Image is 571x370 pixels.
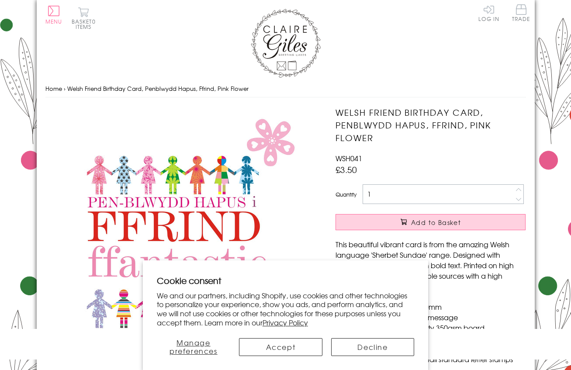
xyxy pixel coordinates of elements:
li: Dimensions: 150mm x 150mm [344,301,526,312]
span: › [64,84,66,93]
h1: Welsh Friend Birthday Card, Penblwydd Hapus, Ffrind, Pink Flower [336,106,526,144]
button: Basket0 items [72,7,96,29]
img: Welsh Friend Birthday Card, Penblwydd Hapus, Ffrind, Pink Flower [45,106,308,368]
button: Manage preferences [157,338,230,356]
span: Add to Basket [411,218,461,227]
button: Add to Basket [336,214,526,230]
span: WSH041 [336,153,362,163]
li: Blank inside for your own message [344,312,526,322]
span: Manage preferences [170,337,218,356]
button: Decline [331,338,415,356]
button: Accept [239,338,322,356]
li: Printed in the U.K on quality 350gsm board [344,322,526,333]
p: This beautiful vibrant card is from the amazing Welsh language 'Sherbet Sundae' range. Designed w... [336,239,526,291]
button: Menu [45,6,62,24]
h2: Cookie consent [157,274,415,287]
label: Quantity [336,190,356,198]
a: Privacy Policy [263,317,308,328]
span: Trade [512,4,530,21]
p: We and our partners, including Shopify, use cookies and other technologies to personalize your ex... [157,291,415,327]
nav: breadcrumbs [45,80,526,98]
img: Claire Giles Greetings Cards [251,9,321,78]
a: Trade [512,4,530,23]
a: Home [45,84,62,93]
span: 0 items [76,17,96,31]
span: Menu [45,17,62,25]
span: £3.50 [336,163,357,176]
span: Welsh Friend Birthday Card, Penblwydd Hapus, Ffrind, Pink Flower [67,84,249,93]
a: Log In [478,4,499,21]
